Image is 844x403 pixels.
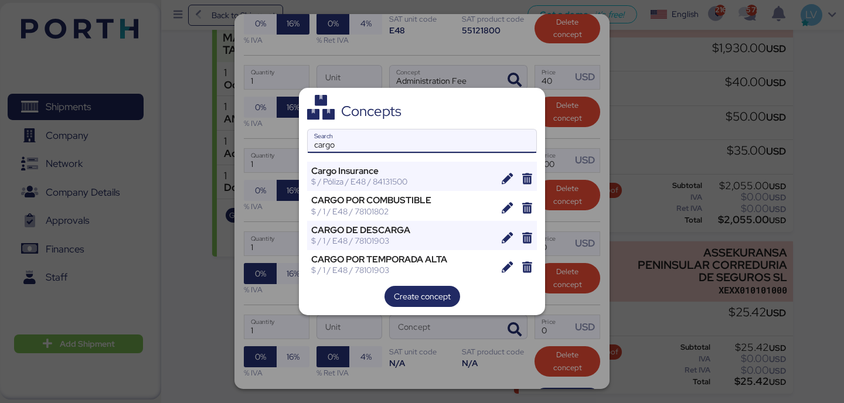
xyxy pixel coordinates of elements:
input: Search [308,129,536,153]
div: $ / 1 / E48 / 78101903 [311,235,494,246]
div: $ / 1 / E48 / 78101802 [311,206,494,217]
div: $ / 1 / E48 / 78101903 [311,265,494,275]
div: $ / Póliza / E48 / 84131500 [311,176,494,187]
div: CARGO POR COMBUSTIBLE [311,195,494,206]
div: CARGO POR TEMPORADA ALTA [311,254,494,265]
div: Concepts [341,106,401,117]
div: CARGO DE DESCARGA [311,225,494,235]
div: Cargo Insurance [311,166,494,176]
span: Create concept [394,289,451,303]
button: Create concept [384,286,460,307]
